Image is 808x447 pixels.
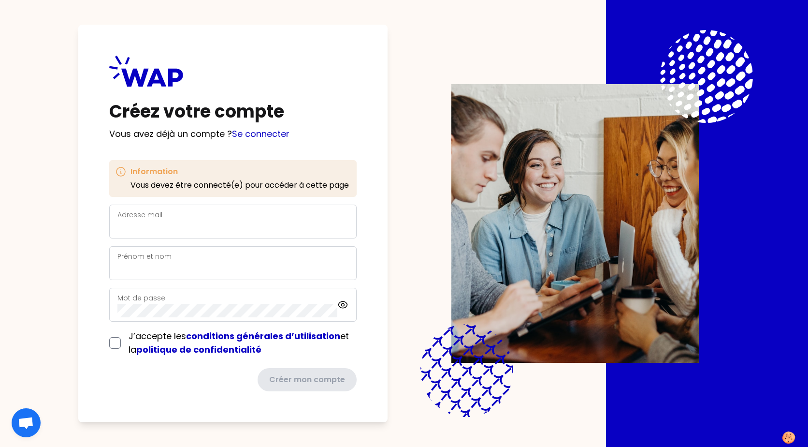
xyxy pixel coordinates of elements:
[451,84,699,363] img: Description
[130,166,349,178] h3: Information
[109,102,357,121] h1: Créez votre compte
[109,127,357,141] p: Vous avez déjà un compte ?
[232,128,289,140] a: Se connecter
[12,408,41,437] div: Ouvrir le chat
[129,330,349,356] span: J’accepte les et la
[117,210,162,220] label: Adresse mail
[117,293,165,303] label: Mot de passe
[258,368,357,391] button: Créer mon compte
[186,330,340,342] a: conditions générales d’utilisation
[136,343,261,356] a: politique de confidentialité
[117,252,172,261] label: Prénom et nom
[130,179,349,191] p: Vous devez être connecté(e) pour accéder à cette page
